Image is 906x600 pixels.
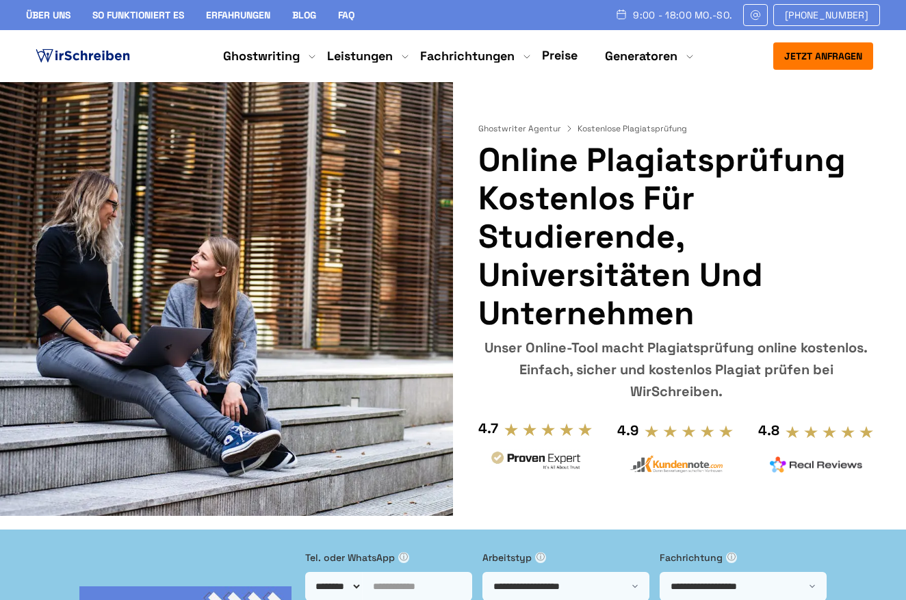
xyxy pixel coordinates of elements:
img: kundennote [630,455,723,473]
a: Über uns [26,9,70,21]
img: provenexpert [489,449,582,475]
span: ⓘ [535,552,546,563]
a: Preise [542,47,578,63]
label: Fachrichtung [660,550,827,565]
span: [PHONE_NUMBER] [785,10,868,21]
a: So funktioniert es [92,9,184,21]
label: Tel. oder WhatsApp [305,550,472,565]
img: Schedule [615,9,627,20]
img: stars [785,425,875,440]
div: 4.8 [758,419,779,441]
a: Ghostwriting [223,48,300,64]
div: 4.9 [617,419,638,441]
h1: Online Plagiatsprüfung kostenlos für Studierende, Universitäten und Unternehmen [478,141,875,332]
div: 4.7 [478,417,498,439]
img: logo ghostwriter-österreich [33,46,133,66]
img: stars [504,422,593,437]
a: Ghostwriter Agentur [478,123,575,134]
button: Jetzt anfragen [773,42,873,70]
a: Generatoren [605,48,677,64]
span: ⓘ [398,552,409,563]
span: Kostenlose Plagiatsprüfung [578,123,687,134]
img: stars [644,424,734,439]
a: Erfahrungen [206,9,270,21]
label: Arbeitstyp [482,550,649,565]
img: realreviews [770,456,863,473]
a: [PHONE_NUMBER] [773,4,880,26]
span: 9:00 - 18:00 Mo.-So. [633,10,732,21]
a: Leistungen [327,48,393,64]
a: Fachrichtungen [420,48,515,64]
div: Unser Online-Tool macht Plagiatsprüfung online kostenlos. Einfach, sicher und kostenlos Plagiat p... [478,337,875,402]
span: ⓘ [726,552,737,563]
img: Email [749,10,762,21]
a: FAQ [338,9,354,21]
a: Blog [292,9,316,21]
